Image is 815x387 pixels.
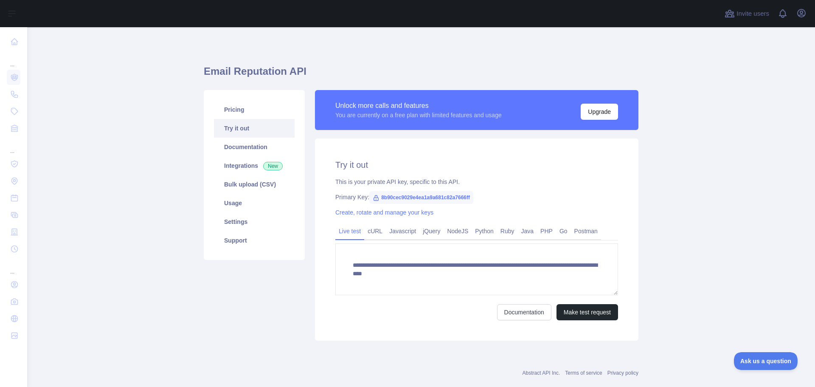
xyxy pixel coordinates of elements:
[736,9,769,19] span: Invite users
[364,224,386,238] a: cURL
[214,119,295,138] a: Try it out
[734,352,798,370] iframe: Toggle Customer Support
[335,209,433,216] a: Create, rotate and manage your keys
[581,104,618,120] button: Upgrade
[7,138,20,155] div: ...
[204,65,638,85] h1: Email Reputation API
[335,224,364,238] a: Live test
[444,224,472,238] a: NodeJS
[537,224,556,238] a: PHP
[214,175,295,194] a: Bulk upload (CSV)
[214,231,295,250] a: Support
[723,7,771,20] button: Invite users
[335,193,618,201] div: Primary Key:
[263,162,283,170] span: New
[497,304,551,320] a: Documentation
[335,111,502,119] div: You are currently on a free plan with limited features and usage
[7,258,20,275] div: ...
[369,191,473,204] span: 8b90cec9029e4ea1a9a681c82a7666ff
[472,224,497,238] a: Python
[565,370,602,376] a: Terms of service
[497,224,518,238] a: Ruby
[523,370,560,376] a: Abstract API Inc.
[214,194,295,212] a: Usage
[335,101,502,111] div: Unlock more calls and features
[607,370,638,376] a: Privacy policy
[214,138,295,156] a: Documentation
[571,224,601,238] a: Postman
[214,100,295,119] a: Pricing
[386,224,419,238] a: Javascript
[419,224,444,238] a: jQuery
[518,224,537,238] a: Java
[7,51,20,68] div: ...
[214,212,295,231] a: Settings
[556,304,618,320] button: Make test request
[214,156,295,175] a: Integrations New
[335,159,618,171] h2: Try it out
[335,178,618,186] div: This is your private API key, specific to this API.
[556,224,571,238] a: Go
